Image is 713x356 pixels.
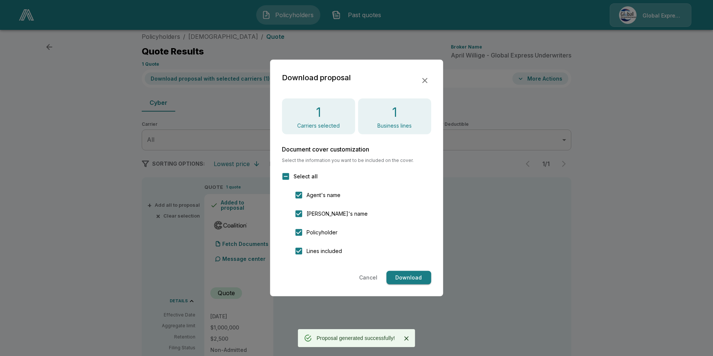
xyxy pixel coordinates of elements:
div: Proposal generated successfully! [317,331,395,345]
h4: 1 [316,104,321,120]
span: Select all [293,172,318,180]
span: Lines included [307,247,342,255]
h6: Document cover customization [282,146,431,152]
button: Close [401,333,412,344]
h2: Download proposal [282,72,351,84]
span: [PERSON_NAME]'s name [307,210,368,218]
h4: 1 [392,104,397,120]
button: Download [386,271,431,285]
p: Carriers selected [297,123,340,128]
span: Agent's name [307,191,340,199]
span: Select the information you want to be included on the cover. [282,158,431,163]
p: Business lines [377,123,412,128]
button: Cancel [356,271,380,285]
span: Policyholder [307,228,337,236]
